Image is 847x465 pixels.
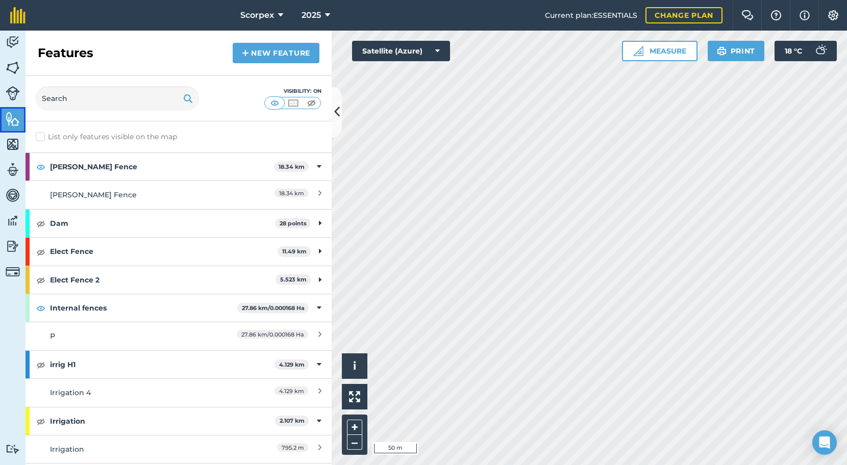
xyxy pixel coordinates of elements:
img: svg+xml;base64,PHN2ZyB4bWxucz0iaHR0cDovL3d3dy53My5vcmcvMjAwMC9zdmciIHdpZHRoPSIxOSIgaGVpZ2h0PSIyNC... [717,45,727,57]
span: 18.34 km [275,189,308,197]
strong: irrig H1 [50,351,275,378]
img: A question mark icon [770,10,782,20]
a: Irrigation 44.129 km [26,378,332,406]
span: Scorpex [240,9,274,21]
img: Four arrows, one pointing top left, one top right, one bottom right and the last bottom left [349,391,360,402]
div: Irrigation 4 [50,387,231,398]
strong: Irrigation [50,407,275,435]
div: Elect Fence11.49 km [26,238,332,265]
strong: Elect Fence 2 [50,266,276,294]
a: New feature [233,43,319,63]
img: svg+xml;base64,PHN2ZyB4bWxucz0iaHR0cDovL3d3dy53My5vcmcvMjAwMC9zdmciIHdpZHRoPSI1MCIgaGVpZ2h0PSI0MC... [287,98,300,108]
a: P27.86 km/0.000168 Ha [26,322,332,350]
span: i [353,359,356,372]
a: [PERSON_NAME] Fence18.34 km [26,180,332,209]
img: svg+xml;base64,PD94bWwgdmVyc2lvbj0iMS4wIiBlbmNvZGluZz0idXRmLTgiPz4KPCEtLSBHZW5lcmF0b3I6IEFkb2JlIE... [6,86,20,100]
div: Elect Fence 25.523 km [26,266,332,294]
strong: 5.523 km [280,276,307,283]
span: 795.2 m [277,443,308,452]
img: fieldmargin Logo [10,7,26,23]
img: svg+xml;base64,PHN2ZyB4bWxucz0iaHR0cDovL3d3dy53My5vcmcvMjAwMC9zdmciIHdpZHRoPSIxNCIgaGVpZ2h0PSIyNC... [242,47,249,59]
button: i [342,353,367,379]
span: 27.86 km / 0.000168 Ha [237,330,308,339]
span: 2025 [302,9,321,21]
strong: 28 points [280,220,307,227]
strong: Dam [50,210,275,237]
strong: Elect Fence [50,238,278,265]
button: 18 °C [775,41,837,61]
div: [PERSON_NAME] Fence18.34 km [26,153,332,180]
div: Irrigation [50,444,231,455]
img: svg+xml;base64,PHN2ZyB4bWxucz0iaHR0cDovL3d3dy53My5vcmcvMjAwMC9zdmciIHdpZHRoPSIxOCIgaGVpZ2h0PSIyNC... [36,217,45,229]
button: Measure [622,41,697,61]
img: svg+xml;base64,PD94bWwgdmVyc2lvbj0iMS4wIiBlbmNvZGluZz0idXRmLTgiPz4KPCEtLSBHZW5lcmF0b3I6IEFkb2JlIE... [6,162,20,177]
strong: 4.129 km [279,361,305,368]
div: irrig H14.129 km [26,351,332,378]
img: svg+xml;base64,PHN2ZyB4bWxucz0iaHR0cDovL3d3dy53My5vcmcvMjAwMC9zdmciIHdpZHRoPSI1MCIgaGVpZ2h0PSI0MC... [268,98,281,108]
img: svg+xml;base64,PHN2ZyB4bWxucz0iaHR0cDovL3d3dy53My5vcmcvMjAwMC9zdmciIHdpZHRoPSIxOCIgaGVpZ2h0PSIyNC... [36,274,45,286]
img: A cog icon [827,10,839,20]
img: svg+xml;base64,PD94bWwgdmVyc2lvbj0iMS4wIiBlbmNvZGluZz0idXRmLTgiPz4KPCEtLSBHZW5lcmF0b3I6IEFkb2JlIE... [6,239,20,254]
img: svg+xml;base64,PD94bWwgdmVyc2lvbj0iMS4wIiBlbmNvZGluZz0idXRmLTgiPz4KPCEtLSBHZW5lcmF0b3I6IEFkb2JlIE... [6,188,20,203]
a: Irrigation795.2 m [26,435,332,463]
button: Satellite (Azure) [352,41,450,61]
input: Search [36,86,199,111]
img: svg+xml;base64,PHN2ZyB4bWxucz0iaHR0cDovL3d3dy53My5vcmcvMjAwMC9zdmciIHdpZHRoPSIxOCIgaGVpZ2h0PSIyNC... [36,246,45,258]
div: Internal fences27.86 km/0.000168 Ha [26,294,332,322]
img: svg+xml;base64,PHN2ZyB4bWxucz0iaHR0cDovL3d3dy53My5vcmcvMjAwMC9zdmciIHdpZHRoPSIxOCIgaGVpZ2h0PSIyNC... [36,358,45,371]
img: svg+xml;base64,PHN2ZyB4bWxucz0iaHR0cDovL3d3dy53My5vcmcvMjAwMC9zdmciIHdpZHRoPSIxOSIgaGVpZ2h0PSIyNC... [183,92,193,105]
div: Irrigation2.107 km [26,407,332,435]
h2: Features [38,45,93,61]
img: svg+xml;base64,PHN2ZyB4bWxucz0iaHR0cDovL3d3dy53My5vcmcvMjAwMC9zdmciIHdpZHRoPSI1NiIgaGVpZ2h0PSI2MC... [6,111,20,126]
strong: Internal fences [50,294,237,322]
strong: 27.86 km / 0.000168 Ha [242,304,305,312]
img: svg+xml;base64,PD94bWwgdmVyc2lvbj0iMS4wIiBlbmNvZGluZz0idXRmLTgiPz4KPCEtLSBHZW5lcmF0b3I6IEFkb2JlIE... [6,213,20,228]
span: 4.129 km [275,386,308,395]
img: svg+xml;base64,PHN2ZyB4bWxucz0iaHR0cDovL3d3dy53My5vcmcvMjAwMC9zdmciIHdpZHRoPSIxNyIgaGVpZ2h0PSIxNy... [800,9,810,21]
img: Ruler icon [633,46,643,56]
img: svg+xml;base64,PD94bWwgdmVyc2lvbj0iMS4wIiBlbmNvZGluZz0idXRmLTgiPz4KPCEtLSBHZW5lcmF0b3I6IEFkb2JlIE... [6,35,20,50]
img: svg+xml;base64,PHN2ZyB4bWxucz0iaHR0cDovL3d3dy53My5vcmcvMjAwMC9zdmciIHdpZHRoPSI1NiIgaGVpZ2h0PSI2MC... [6,137,20,152]
strong: 11.49 km [282,248,307,255]
div: Visibility: On [264,87,321,95]
label: List only features visible on the map [36,132,177,142]
img: svg+xml;base64,PHN2ZyB4bWxucz0iaHR0cDovL3d3dy53My5vcmcvMjAwMC9zdmciIHdpZHRoPSI1NiIgaGVpZ2h0PSI2MC... [6,60,20,75]
span: 18 ° C [785,41,802,61]
div: Dam28 points [26,210,332,237]
button: Print [708,41,765,61]
button: – [347,435,362,450]
strong: [PERSON_NAME] Fence [50,153,274,180]
div: P [50,330,227,342]
img: svg+xml;base64,PD94bWwgdmVyc2lvbj0iMS4wIiBlbmNvZGluZz0idXRmLTgiPz4KPCEtLSBHZW5lcmF0b3I6IEFkb2JlIE... [810,41,831,61]
strong: 18.34 km [279,163,305,170]
button: + [347,420,362,435]
img: svg+xml;base64,PD94bWwgdmVyc2lvbj0iMS4wIiBlbmNvZGluZz0idXRmLTgiPz4KPCEtLSBHZW5lcmF0b3I6IEFkb2JlIE... [6,265,20,279]
img: svg+xml;base64,PD94bWwgdmVyc2lvbj0iMS4wIiBlbmNvZGluZz0idXRmLTgiPz4KPCEtLSBHZW5lcmF0b3I6IEFkb2JlIE... [6,444,20,454]
span: Current plan : ESSENTIALS [545,10,637,21]
div: Open Intercom Messenger [812,430,837,455]
img: Two speech bubbles overlapping with the left bubble in the forefront [741,10,754,20]
a: Change plan [645,7,723,23]
strong: 2.107 km [280,417,305,424]
img: svg+xml;base64,PHN2ZyB4bWxucz0iaHR0cDovL3d3dy53My5vcmcvMjAwMC9zdmciIHdpZHRoPSIxOCIgaGVpZ2h0PSIyNC... [36,415,45,427]
img: svg+xml;base64,PHN2ZyB4bWxucz0iaHR0cDovL3d3dy53My5vcmcvMjAwMC9zdmciIHdpZHRoPSIxOCIgaGVpZ2h0PSIyNC... [36,302,45,314]
div: [PERSON_NAME] Fence [50,189,231,200]
img: svg+xml;base64,PHN2ZyB4bWxucz0iaHR0cDovL3d3dy53My5vcmcvMjAwMC9zdmciIHdpZHRoPSI1MCIgaGVpZ2h0PSI0MC... [305,98,318,108]
img: svg+xml;base64,PHN2ZyB4bWxucz0iaHR0cDovL3d3dy53My5vcmcvMjAwMC9zdmciIHdpZHRoPSIxOCIgaGVpZ2h0PSIyNC... [36,161,45,173]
